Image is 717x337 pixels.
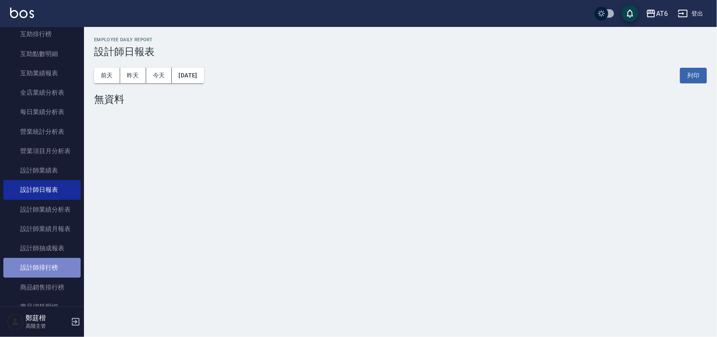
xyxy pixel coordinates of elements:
h3: 設計師日報表 [94,46,707,58]
a: 設計師排行榜 [3,258,81,277]
a: 全店業績分析表 [3,83,81,102]
a: 設計師抽成報表 [3,239,81,258]
a: 互助排行榜 [3,24,81,44]
button: 登出 [675,6,707,21]
h2: Employee Daily Report [94,37,707,42]
a: 互助點數明細 [3,44,81,64]
button: 列印 [680,68,707,83]
a: 商品銷售排行榜 [3,278,81,297]
p: 高階主管 [26,322,68,330]
a: 設計師業績月報表 [3,219,81,239]
a: 設計師日報表 [3,180,81,199]
h5: 鄭莛楷 [26,314,68,322]
div: AT6 [656,8,668,19]
a: 設計師業績表 [3,161,81,180]
a: 每日業績分析表 [3,102,81,122]
button: AT6 [643,5,671,22]
button: 昨天 [120,68,146,83]
button: [DATE] [172,68,204,83]
button: save [622,5,638,22]
a: 互助業績報表 [3,64,81,83]
a: 營業項目月分析表 [3,141,81,161]
img: Person [7,313,24,330]
img: Logo [10,8,34,18]
a: 營業統計分析表 [3,122,81,141]
a: 設計師業績分析表 [3,200,81,219]
a: 商品消耗明細 [3,297,81,316]
button: 前天 [94,68,120,83]
div: 無資料 [94,93,707,105]
button: 今天 [146,68,172,83]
